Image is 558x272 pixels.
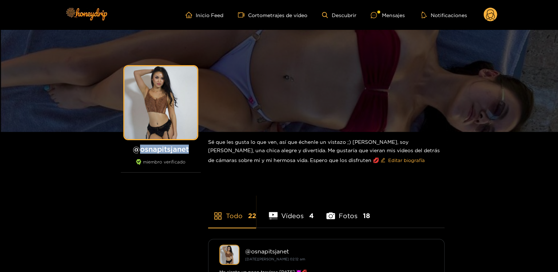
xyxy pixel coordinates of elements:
[382,12,404,18] font: Mensajes
[186,12,196,18] span: hogar
[363,212,370,219] font: 18
[248,12,307,18] font: Cortometrajes de vídeo
[339,212,358,219] font: Fotos
[133,145,189,153] font: @osnapitsjanet
[196,12,223,18] font: Inicio Feed
[245,248,289,255] font: @osnapitsjanet
[419,11,469,19] button: Notificaciones
[281,212,304,219] font: Vídeos
[379,154,426,166] button: editarEditar biografía
[214,212,222,220] span: tienda de aplicaciones
[143,159,186,164] font: miembro verificado
[208,139,440,163] font: Sé que les gusta lo que ven, así que échenle un vistazo ;) [PERSON_NAME], soy [PERSON_NAME], una ...
[331,12,356,18] font: Descubrir
[238,12,307,18] a: Cortometrajes de vídeo
[219,245,239,265] img: osnapitsjanet
[245,257,305,261] font: [DATE][PERSON_NAME] 02:12 am
[238,12,248,18] span: cámara de vídeo
[322,12,356,18] a: Descubrir
[309,212,314,219] font: 4
[186,12,223,18] a: Inicio Feed
[226,212,243,219] font: Todo
[430,12,467,18] font: Notificaciones
[380,158,385,163] span: editar
[388,158,425,163] font: Editar biografía
[248,212,256,219] font: 22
